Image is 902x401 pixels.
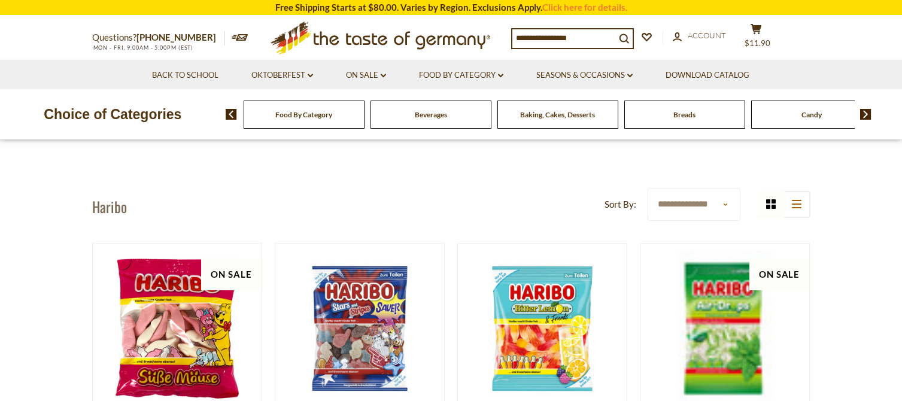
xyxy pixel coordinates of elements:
span: MON - FRI, 9:00AM - 5:00PM (EST) [92,44,194,51]
a: Download Catalog [666,69,749,82]
a: Account [673,29,726,42]
span: $11.90 [745,38,770,48]
span: Account [688,31,726,40]
a: [PHONE_NUMBER] [136,32,216,42]
a: Back to School [152,69,218,82]
p: Questions? [92,30,225,45]
img: previous arrow [226,109,237,120]
button: $11.90 [739,23,775,53]
a: On Sale [346,69,386,82]
a: Baking, Cakes, Desserts [520,110,595,119]
a: Breads [673,110,696,119]
a: Candy [801,110,822,119]
img: next arrow [860,109,871,120]
a: Click here for details. [542,2,627,13]
label: Sort By: [605,197,636,212]
a: Beverages [415,110,447,119]
a: Seasons & Occasions [536,69,633,82]
a: Food By Category [275,110,332,119]
a: Oktoberfest [251,69,313,82]
a: Food By Category [419,69,503,82]
h1: Haribo [92,198,127,215]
